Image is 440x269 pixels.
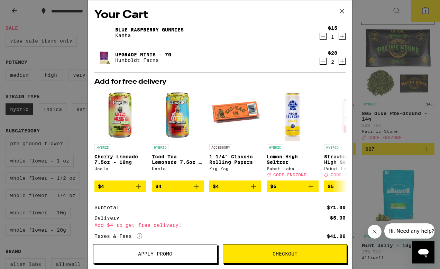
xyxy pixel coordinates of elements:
a: Open page for 1 1/4" Classic Rolling Papers from Zig-Zag [209,89,261,180]
button: Add to bag [324,180,376,192]
button: Increment [339,33,346,40]
a: Blue Raspberry Gummies [115,27,184,33]
div: Pabst Labs [267,166,319,171]
button: Decrement [320,33,327,40]
span: $5 [270,184,276,189]
img: Pabst Labs - Strawberry Kiwi High Seltzer [324,89,376,141]
div: Delivery [94,215,124,220]
button: Checkout [223,244,347,263]
div: $5.00 [330,215,346,220]
button: Add to bag [209,180,261,192]
p: HYBRID [267,144,283,150]
p: Strawberry Kiwi High Seltzer [324,154,376,165]
span: $5 [328,184,334,189]
p: Kanha [115,33,184,38]
img: Uncle Arnie's - Iced Tea Lemonade 7.5oz - 10mg [152,89,204,141]
p: Iced Tea Lemonade 7.5oz - 10mg [152,154,204,165]
img: Pabst Labs - Lemon High Seltzer [267,89,319,141]
a: Open page for Iced Tea Lemonade 7.5oz - 10mg from Uncle Arnie's [152,89,204,180]
p: HYBRID [324,144,341,150]
span: Checkout [273,251,297,256]
h2: Add for free delivery [94,78,346,85]
button: Add to bag [152,180,204,192]
img: Blue Raspberry Gummies [94,23,114,42]
img: Zig-Zag - 1 1/4" Classic Rolling Papers [209,89,261,141]
button: Increment [339,58,346,65]
p: ACCESSORY [209,144,232,150]
div: Subtotal [94,205,124,210]
button: Apply Promo [93,244,217,263]
span: $4 [213,184,219,189]
h2: Your Cart [94,7,346,23]
div: 1 [328,34,337,40]
span: Apply Promo [138,251,172,256]
iframe: Close message [368,225,382,239]
p: 1 1/4" Classic Rolling Papers [209,154,261,165]
button: Decrement [320,58,327,65]
a: Open page for Lemon High Seltzer from Pabst Labs [267,89,319,180]
img: Uncle Arnie's - Cherry Limeade 7.5oz - 10mg [94,89,146,141]
a: Upgrade Minis - 7g [115,52,171,57]
p: Cherry Limeade 7.5oz - 10mg [94,154,146,165]
div: $15 [328,25,337,31]
span: CODE ENDZONE [273,173,306,177]
div: Zig-Zag [209,166,261,171]
div: $71.00 [327,205,346,210]
div: $28 [328,50,337,56]
div: Add $4 to get free delivery! [94,223,346,228]
div: Uncle [PERSON_NAME]'s [94,166,146,171]
p: HYBRID [152,144,168,150]
span: $4 [155,184,162,189]
div: Taxes & Fees [94,233,142,239]
span: CODE ENDZONE [331,173,364,177]
button: Add to bag [94,180,146,192]
img: Upgrade Minis - 7g [94,48,114,67]
iframe: Message from company [384,223,434,239]
p: Humboldt Farms [115,57,171,63]
a: Open page for Strawberry Kiwi High Seltzer from Pabst Labs [324,89,376,180]
div: Pabst Labs [324,166,376,171]
iframe: Button to launch messaging window [412,241,434,263]
p: Lemon High Seltzer [267,154,319,165]
div: Uncle [PERSON_NAME]'s [152,166,204,171]
button: Add to bag [267,180,319,192]
a: Open page for Cherry Limeade 7.5oz - 10mg from Uncle Arnie's [94,89,146,180]
div: 2 [328,59,337,65]
span: $4 [98,184,104,189]
div: $41.00 [327,234,346,239]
